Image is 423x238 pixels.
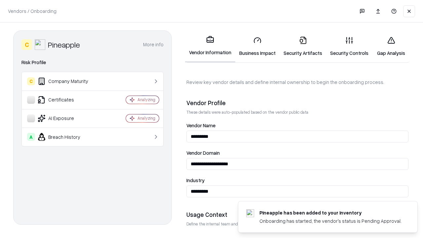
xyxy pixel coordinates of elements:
a: Security Artifacts [280,31,326,62]
div: AI Exposure [27,114,106,122]
a: Security Controls [326,31,372,62]
label: Vendor Name [186,123,408,128]
div: Vendor Profile [186,99,408,107]
div: Pineapple has been added to your inventory [259,209,402,216]
p: Review key vendor details and define internal ownership to begin the onboarding process. [186,79,408,86]
p: Vendors / Onboarding [8,8,57,15]
div: Analyzing [137,97,155,102]
div: Usage Context [186,211,408,218]
div: Risk Profile [21,59,164,66]
p: These details were auto-populated based on the vendor public data [186,109,408,115]
div: C [21,39,32,50]
label: Vendor Domain [186,150,408,155]
img: Pineapple [35,39,45,50]
div: Certificates [27,96,106,104]
div: Company Maturity [27,77,106,85]
a: Vendor Information [185,30,235,62]
div: C [27,77,35,85]
label: Industry [186,178,408,183]
div: Breach History [27,133,106,141]
img: pineappleenergy.com [246,209,254,217]
div: Pineapple [48,39,80,50]
button: More info [143,39,164,51]
div: Analyzing [137,115,155,121]
div: A [27,133,35,141]
a: Gap Analysis [372,31,410,62]
p: Define the internal team and reason for using this vendor. This helps assess business relevance a... [186,221,408,227]
div: Onboarding has started, the vendor's status is Pending Approval. [259,218,402,224]
a: Business Impact [235,31,280,62]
